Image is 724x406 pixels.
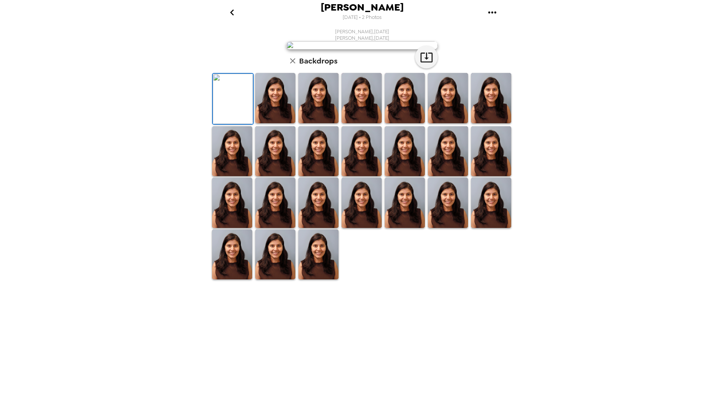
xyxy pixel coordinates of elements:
span: [DATE] • 2 Photos [343,12,382,23]
span: [PERSON_NAME] [321,2,404,12]
img: Original [213,74,253,124]
img: user [286,41,438,50]
span: [PERSON_NAME] , [DATE] [335,35,389,41]
span: [PERSON_NAME] , [DATE] [335,28,389,35]
h6: Backdrops [299,55,337,67]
